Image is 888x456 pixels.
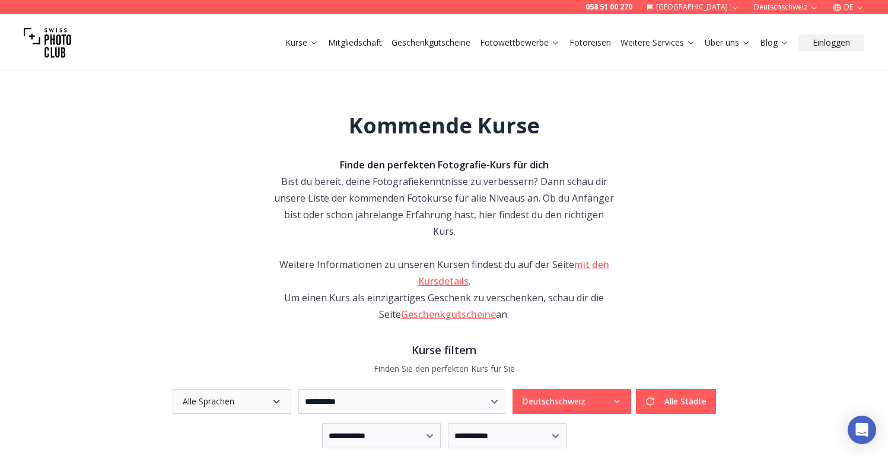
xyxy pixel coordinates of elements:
a: 058 51 00 270 [585,2,632,12]
button: Alle Sprachen [173,389,291,414]
strong: Finde den perfekten Fotografie-Kurs für dich [340,158,549,171]
button: Mitgliedschaft [323,34,387,51]
a: Über uns [705,37,750,49]
a: Mitgliedschaft [328,37,382,49]
button: Deutschschweiz [513,389,631,414]
h3: Kurse filtern [84,342,805,358]
a: Weitere Services [620,37,695,49]
button: Kurse [281,34,323,51]
button: Blog [755,34,794,51]
a: Geschenkgutscheine [401,308,496,321]
p: Finden Sie den perfekten Kurs für Sie [84,363,805,375]
div: Bist du bereit, deine Fotografiekenntnisse zu verbessern? Dann schau dir unsere Liste der kommend... [273,157,615,240]
button: Weitere Services [616,34,700,51]
button: Geschenkgutscheine [387,34,475,51]
div: Open Intercom Messenger [848,416,876,444]
button: Fotowettbewerbe [475,34,565,51]
h1: Kommende Kurse [349,114,540,138]
button: Einloggen [798,34,864,51]
a: Blog [760,37,789,49]
a: Fotowettbewerbe [480,37,560,49]
a: Geschenkgutscheine [392,37,470,49]
button: Fotoreisen [565,34,616,51]
img: Swiss photo club [24,19,71,66]
a: Kurse [285,37,319,49]
div: Weitere Informationen zu unseren Kursen findest du auf der Seite . Um einen Kurs als einzigartige... [273,256,615,323]
button: Über uns [700,34,755,51]
a: Fotoreisen [569,37,611,49]
button: Alle Städte [636,389,716,414]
